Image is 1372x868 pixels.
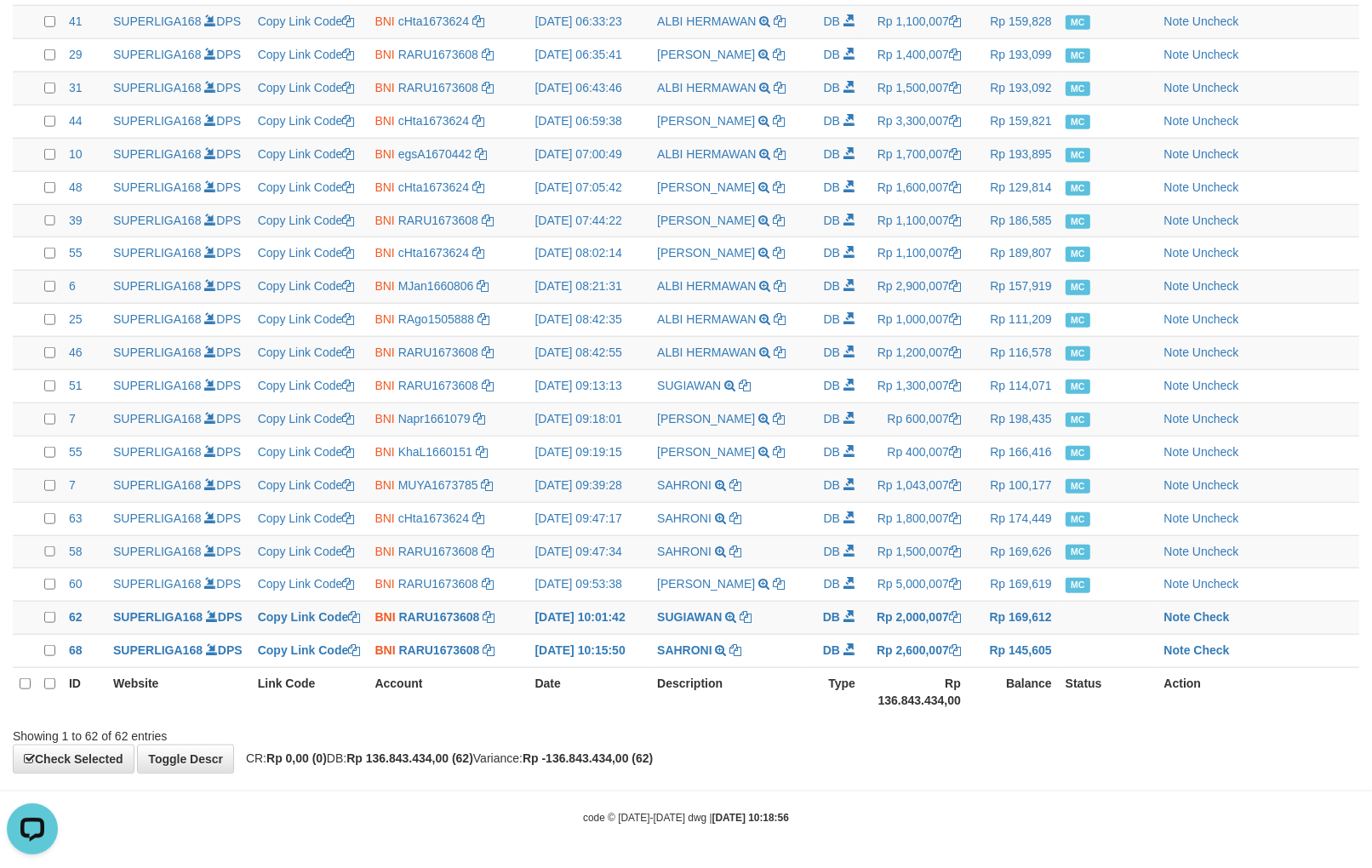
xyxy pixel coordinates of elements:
td: [DATE] 08:21:31 [528,271,650,304]
a: Copy Rp 1,600,007 to clipboard [949,180,961,194]
td: [DATE] 09:19:15 [528,436,650,469]
a: Uncheck [1192,14,1238,28]
span: BNI [374,81,394,94]
span: DB [824,246,840,260]
td: Rp 193,092 [968,72,1059,106]
a: Uncheck [1192,379,1238,392]
span: DB [824,81,840,94]
td: Rp 159,828 [968,6,1059,39]
a: Copy Link Code [258,379,355,392]
a: Copy Rp 2,600,007 to clipboard [949,643,961,657]
a: Copy Link Code [258,610,361,624]
a: Copy Link Code [258,48,355,61]
span: BNI [374,412,394,425]
span: BNI [374,312,394,326]
span: 7 [69,478,76,492]
span: 39 [69,214,83,227]
td: Rp 1,200,007 [862,337,968,370]
a: Copy ALBI HERMAWAN to clipboard [774,81,786,94]
a: Copy Link Code [258,147,355,161]
td: Rp 193,895 [968,138,1059,171]
td: [DATE] 07:00:49 [528,138,650,171]
a: Copy INDRA WIJAYA to clipboard [773,114,785,128]
a: RARU1673608 [398,81,478,94]
td: Rp 193,099 [968,39,1059,72]
a: SUPERLIGA168 [113,81,202,94]
td: Rp 157,919 [968,271,1059,304]
span: DB [824,114,840,128]
a: Copy Link Code [258,114,355,128]
span: BNI [374,147,394,161]
a: SUPERLIGA168 [113,610,203,624]
a: Copy Link Code [258,412,355,425]
a: Copy Link Code [258,14,355,28]
span: BNI [374,180,394,194]
a: cHta1673624 [398,180,469,194]
td: DPS [106,204,251,237]
td: Rp 1,000,007 [862,304,968,337]
a: SUPERLIGA168 [113,312,202,326]
a: Uncheck [1192,214,1238,227]
span: Manually Checked by: aafMelona [1066,313,1090,328]
a: RAgo1505888 [398,312,475,326]
span: 31 [69,81,83,94]
a: Copy RIVAN EFENDI to clipboard [773,412,785,425]
a: Uncheck [1192,345,1238,359]
span: 41 [69,14,83,28]
a: Copy Rp 1,100,007 to clipboard [949,14,961,28]
a: Uncheck [1192,445,1238,459]
a: SUPERLIGA168 [113,577,202,591]
a: RARU1673608 [398,610,479,624]
a: Copy cHta1673624 to clipboard [472,14,484,28]
td: [DATE] 07:05:42 [528,171,650,204]
td: Rp 1,100,007 [862,237,968,271]
a: Note [1164,180,1190,194]
a: Note [1164,511,1190,525]
td: Rp 1,043,007 [862,469,968,502]
td: DPS [106,105,251,138]
span: 29 [69,48,83,61]
a: Copy Link Code [258,445,355,459]
a: ALBI HERMAWAN [657,312,756,326]
a: SUPERLIGA168 [113,279,202,293]
span: 55 [69,445,83,459]
td: Rp 189,807 [968,237,1059,271]
a: [PERSON_NAME] [657,412,755,425]
a: RARU1673608 [398,577,478,591]
a: Copy RAgo1505888 to clipboard [477,312,489,326]
a: [PERSON_NAME] [657,48,755,61]
span: DB [824,14,840,28]
a: SUPERLIGA168 [113,48,202,61]
span: Manually Checked by: aafMelona [1066,148,1090,163]
a: Copy Link Code [258,545,355,558]
a: [PERSON_NAME] [657,214,755,227]
a: cHta1673624 [398,511,469,525]
a: SUPERLIGA168 [113,345,202,359]
a: Copy Rp 2,000,007 to clipboard [949,610,961,624]
a: ALBI HERMAWAN [657,279,756,293]
a: Check [1194,610,1230,624]
a: Copy INDRA WIJAYA to clipboard [773,246,785,260]
td: Rp 1,300,007 [862,370,968,403]
a: SUPERLIGA168 [113,180,202,194]
span: Manually Checked by: aafKayli [1066,82,1090,96]
a: Note [1164,577,1190,591]
a: SUPERLIGA168 [113,545,202,558]
a: Copy RIVAN EFENDI to clipboard [773,577,785,591]
a: Copy Link Code [258,511,355,525]
a: Copy RARU1673608 to clipboard [482,545,494,558]
a: Uncheck [1192,114,1238,128]
a: Copy RARU1673608 to clipboard [482,48,494,61]
a: Copy Link Code [258,246,355,260]
td: Rp 1,700,007 [862,138,968,171]
span: DB [824,48,840,61]
td: DPS [106,138,251,171]
a: Copy ALBI HERMAWAN to clipboard [774,14,786,28]
a: RARU1673608 [398,379,478,392]
a: Uncheck [1192,279,1238,293]
a: [PERSON_NAME] [657,445,755,459]
a: SAHRONI [657,511,712,525]
td: DPS [106,304,251,337]
td: Rp 1,500,007 [862,72,968,106]
a: RARU1673608 [398,643,479,657]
